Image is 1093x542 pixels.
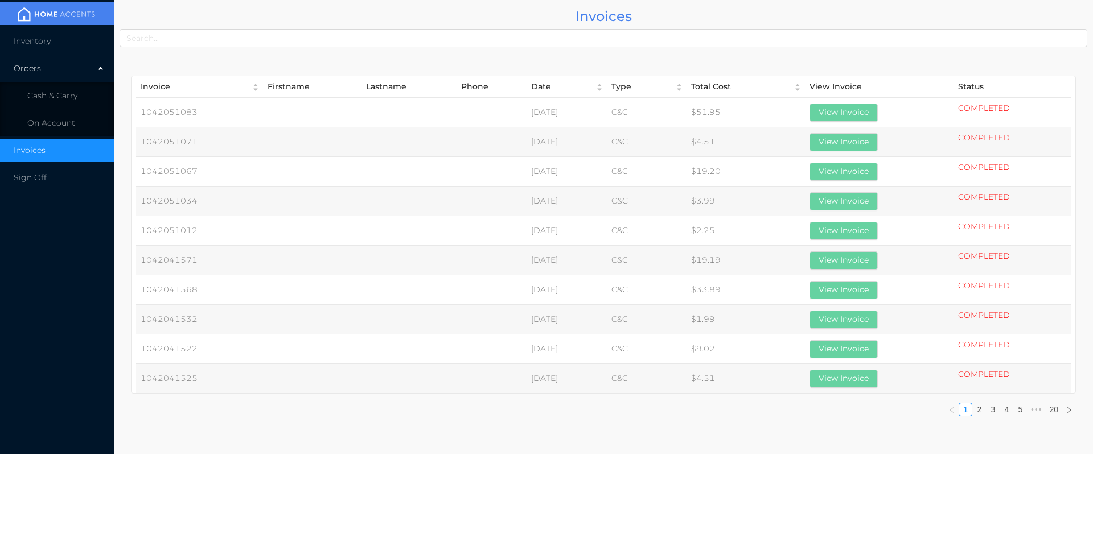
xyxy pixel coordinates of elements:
p: COMPLETED [958,102,1066,114]
td: $33.89 [687,275,805,305]
li: 3 [986,403,1000,416]
li: 4 [1000,403,1013,416]
p: COMPLETED [958,339,1066,351]
td: C&C [607,98,687,127]
td: $1.99 [687,305,805,334]
td: 1042041525 [136,364,263,394]
i: icon: caret-down [595,86,603,89]
img: mainBanner [14,6,99,23]
td: [DATE] [527,216,606,246]
div: Lastname [366,81,452,93]
td: $51.95 [687,98,805,127]
i: icon: caret-up [252,82,260,84]
li: Next 5 Pages [1027,403,1045,416]
div: Status [958,81,1066,93]
button: View Invoice [810,311,878,329]
button: View Invoice [810,370,878,388]
td: [DATE] [527,246,606,275]
div: Sort [675,82,683,92]
td: 1042041571 [136,246,263,275]
a: 20 [1049,405,1058,414]
a: 3 [991,405,996,414]
td: C&C [607,364,687,394]
button: View Invoice [810,104,878,122]
td: C&C [607,187,687,216]
li: Previous Page [945,403,959,416]
i: icon: left [948,407,955,413]
button: View Invoice [810,222,878,240]
div: Firstname [268,81,357,93]
a: 4 [1005,405,1009,414]
td: $3.99 [687,187,805,216]
button: View Invoice [810,133,878,151]
td: [DATE] [527,157,606,187]
div: Sort [252,82,260,92]
button: View Invoice [810,192,878,210]
p: COMPLETED [958,191,1066,203]
td: C&C [607,275,687,305]
span: ••• [1027,403,1045,416]
td: $2.25 [687,216,805,246]
td: $19.19 [687,246,805,275]
button: View Invoice [810,251,878,270]
div: Invoice [141,81,246,93]
p: COMPLETED [958,162,1066,173]
p: COMPLETED [958,250,1066,262]
td: C&C [607,216,687,246]
div: Type [611,81,669,93]
td: [DATE] [527,334,606,364]
span: Invoices [14,145,46,155]
td: $19.20 [687,157,805,187]
td: C&C [607,334,687,364]
div: Phone [461,81,522,93]
td: 1042051083 [136,98,263,127]
p: COMPLETED [958,132,1066,144]
i: icon: caret-down [676,86,683,89]
li: Next Page [1062,403,1076,416]
td: 1042051071 [136,127,263,157]
td: C&C [607,127,687,157]
td: 1042051012 [136,216,263,246]
i: icon: caret-down [252,86,260,89]
td: [DATE] [527,127,606,157]
td: C&C [607,246,687,275]
td: [DATE] [527,98,606,127]
td: [DATE] [527,187,606,216]
div: Date [531,81,589,93]
li: 2 [972,403,986,416]
div: View Invoice [810,81,949,93]
div: Total Cost [691,81,788,93]
a: 2 [977,405,982,414]
i: icon: caret-down [794,86,801,89]
li: 1 [959,403,972,416]
i: icon: caret-up [676,82,683,84]
li: 20 [1045,403,1062,416]
button: View Invoice [810,340,878,358]
p: COMPLETED [958,309,1066,321]
td: $4.51 [687,364,805,394]
td: 1042041532 [136,305,263,334]
a: 1 [964,405,968,414]
i: icon: right [1066,407,1073,413]
i: icon: caret-up [595,82,603,84]
p: COMPLETED [958,221,1066,233]
input: Search... [120,29,1087,47]
i: icon: caret-up [794,82,801,84]
div: Invoices [120,6,1087,27]
td: 1042051067 [136,157,263,187]
span: Sign Off [14,172,47,183]
span: On Account [27,118,75,128]
p: COMPLETED [958,280,1066,292]
td: 1042041522 [136,334,263,364]
button: View Invoice [810,281,878,299]
td: C&C [607,305,687,334]
button: View Invoice [810,163,878,181]
td: [DATE] [527,364,606,394]
td: [DATE] [527,275,606,305]
span: Cash & Carry [27,90,77,101]
div: Sort [595,82,603,92]
p: COMPLETED [958,369,1066,380]
a: 5 [1018,405,1023,414]
td: $9.02 [687,334,805,364]
td: [DATE] [527,305,606,334]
